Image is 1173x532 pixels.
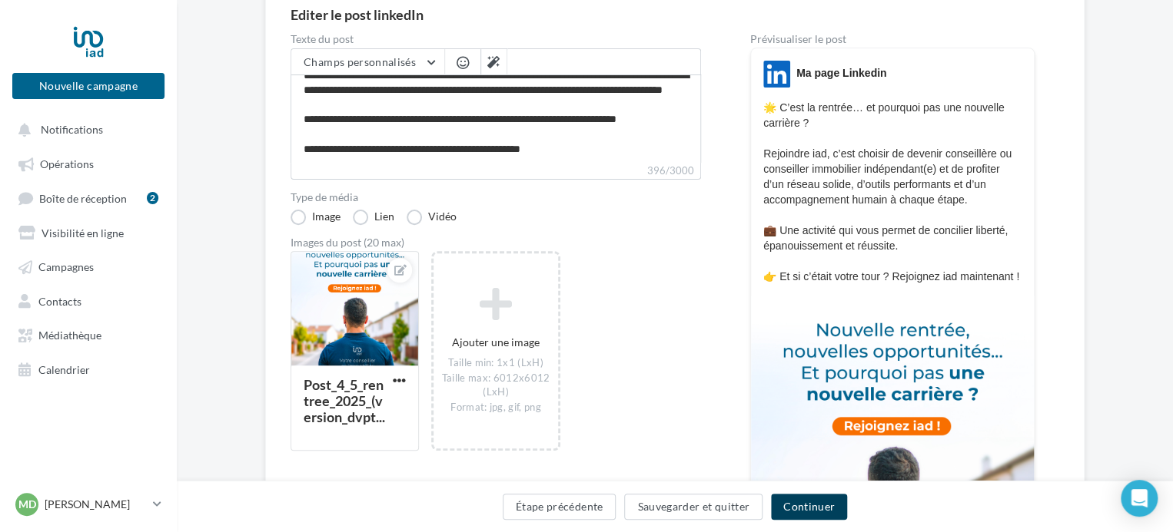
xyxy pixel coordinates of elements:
[147,192,158,204] div: 2
[291,210,341,225] label: Image
[9,286,168,314] a: Contacts
[750,34,1035,45] div: Prévisualiser le post
[9,355,168,382] a: Calendrier
[18,497,36,512] span: MD
[9,252,168,279] a: Campagnes
[12,73,164,99] button: Nouvelle campagne
[38,260,94,273] span: Campagnes
[9,149,168,177] a: Opérations
[9,183,168,212] a: Boîte de réception2
[9,115,161,143] button: Notifications
[763,100,1022,284] p: 🌟 C’est la rentrée… et pourquoi pas une nouvelle carrière ? Rejoindre iad, c’est choisir de deven...
[38,362,90,375] span: Calendrier
[353,210,394,225] label: Lien
[38,294,81,307] span: Contacts
[1121,480,1158,517] div: Open Intercom Messenger
[304,376,385,425] div: Post_4_5_rentree_2025_(version_dvpt...
[503,494,616,520] button: Étape précédente
[771,494,847,520] button: Continuer
[12,490,164,519] a: MD [PERSON_NAME]
[291,237,701,248] div: Images du post (20 max)
[41,123,103,136] span: Notifications
[304,55,416,68] span: Champs personnalisés
[624,494,763,520] button: Sauvegarder et quitter
[9,320,168,348] a: Médiathèque
[45,497,147,512] p: [PERSON_NAME]
[38,329,101,342] span: Médiathèque
[40,157,94,170] span: Opérations
[291,49,444,75] button: Champs personnalisés
[42,226,124,239] span: Visibilité en ligne
[291,163,701,180] label: 396/3000
[9,218,168,246] a: Visibilité en ligne
[291,8,1059,21] div: Editer le post linkedIn
[39,191,127,204] span: Boîte de réception
[291,34,701,45] label: Texte du post
[407,210,457,225] label: Vidéo
[796,65,886,81] div: Ma page Linkedin
[291,192,701,203] label: Type de média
